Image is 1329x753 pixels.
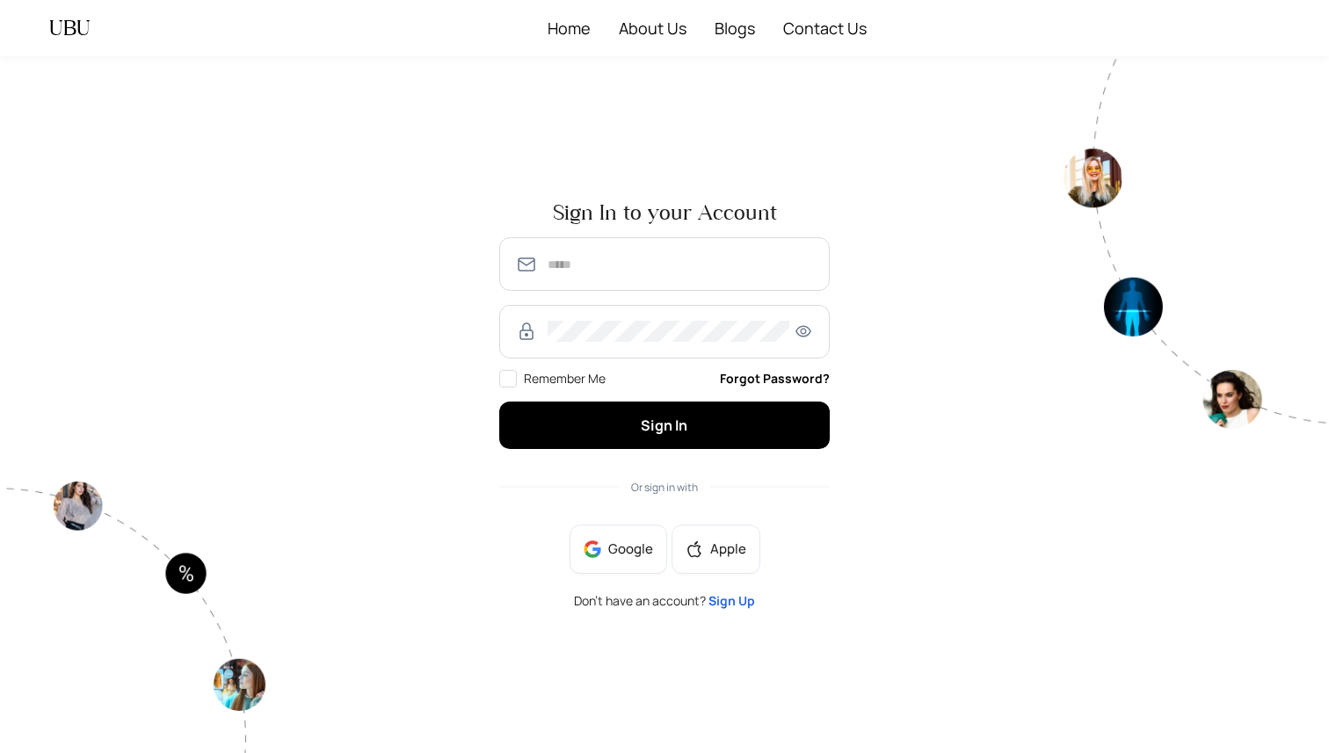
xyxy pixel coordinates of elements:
[631,480,698,495] span: Or sign in with
[574,595,755,607] span: Don’t have an account?
[720,369,830,388] a: Forgot Password?
[641,416,687,435] span: Sign In
[570,525,667,574] button: Google
[608,539,653,559] span: Google
[672,525,760,574] button: appleApple
[710,539,746,559] span: Apple
[708,592,755,609] a: Sign Up
[499,402,830,448] button: Sign In
[584,540,601,558] img: google-BnAmSPDJ.png
[793,323,814,339] span: eye
[686,540,703,558] span: apple
[524,370,606,387] span: Remember Me
[1064,56,1329,429] img: authpagecirlce2-Tt0rwQ38.png
[516,321,537,342] img: RzWbU6KsXbv8M5bTtlu7p38kHlzSfb4MlcTUAAAAASUVORK5CYII=
[516,254,537,275] img: SmmOVPU3il4LzjOz1YszJ8A9TzvK+6qU9RAAAAAElFTkSuQmCC
[499,202,830,223] span: Sign In to your Account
